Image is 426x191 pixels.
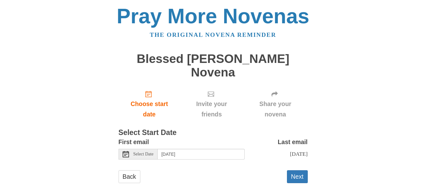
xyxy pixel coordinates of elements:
a: Pray More Novenas [117,4,309,28]
div: Click "Next" to confirm your start date first. [243,85,308,123]
h3: Select Start Date [119,129,308,137]
h1: Blessed [PERSON_NAME] Novena [119,52,308,79]
span: Invite your friends [186,99,236,120]
a: Choose start date [119,85,180,123]
a: Back [119,170,140,183]
label: Last email [278,137,308,147]
span: [DATE] [290,151,307,157]
span: Select Date [133,152,154,156]
span: Share your novena [249,99,301,120]
a: The original novena reminder [150,31,276,38]
div: Click "Next" to confirm your start date first. [180,85,243,123]
label: First email [119,137,149,147]
button: Next [287,170,308,183]
span: Choose start date [125,99,174,120]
